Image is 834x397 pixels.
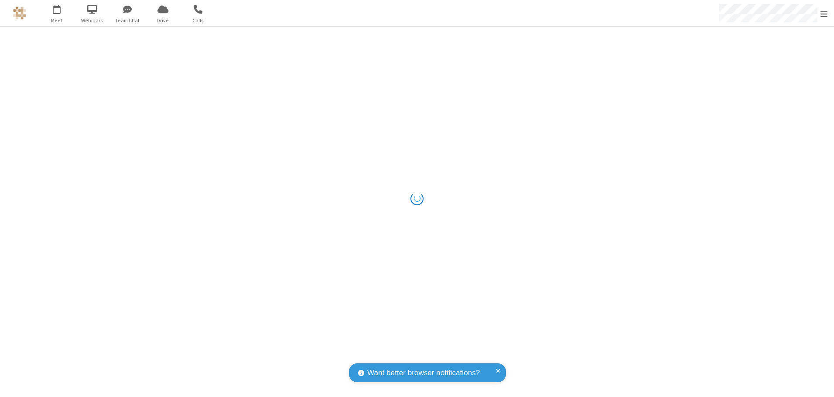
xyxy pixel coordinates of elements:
[182,17,215,24] span: Calls
[41,17,73,24] span: Meet
[13,7,26,20] img: QA Selenium DO NOT DELETE OR CHANGE
[111,17,144,24] span: Team Chat
[367,367,480,379] span: Want better browser notifications?
[76,17,109,24] span: Webinars
[147,17,179,24] span: Drive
